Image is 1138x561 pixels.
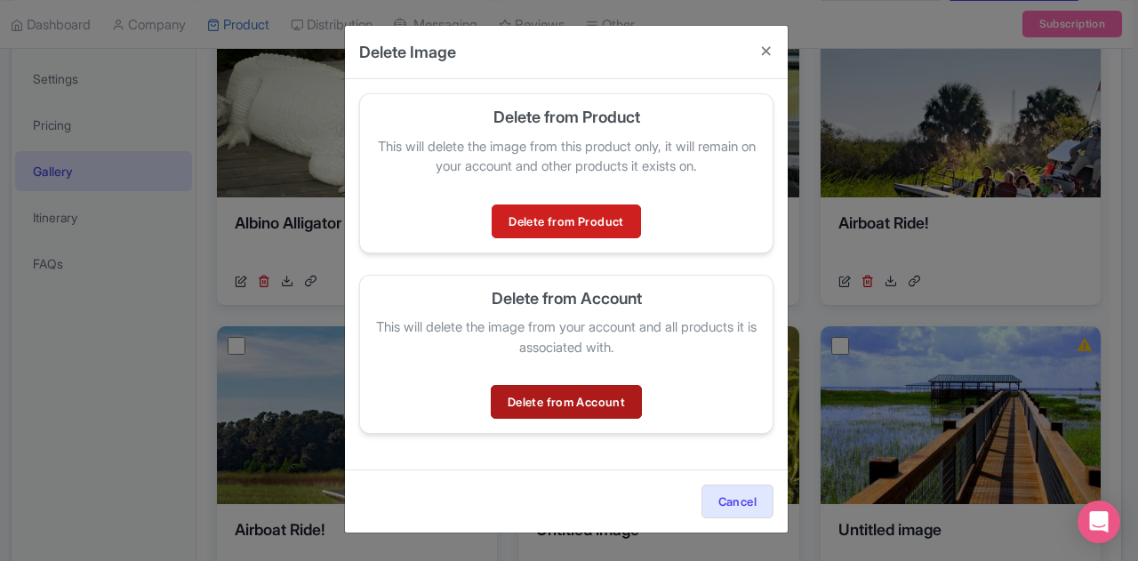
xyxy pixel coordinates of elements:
p: This will delete the image from your account and all products it is associated with. [374,317,758,357]
button: Cancel [701,485,773,518]
h5: Delete from Product [374,108,758,126]
a: Delete from Account [491,385,642,419]
a: Delete from Product [492,204,640,238]
div: Open Intercom Messenger [1078,501,1120,543]
h5: Delete from Account [374,290,758,308]
button: Close [745,26,788,76]
h4: Delete Image [359,40,456,64]
p: This will delete the image from this product only, it will remain on your account and other produ... [374,137,758,177]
